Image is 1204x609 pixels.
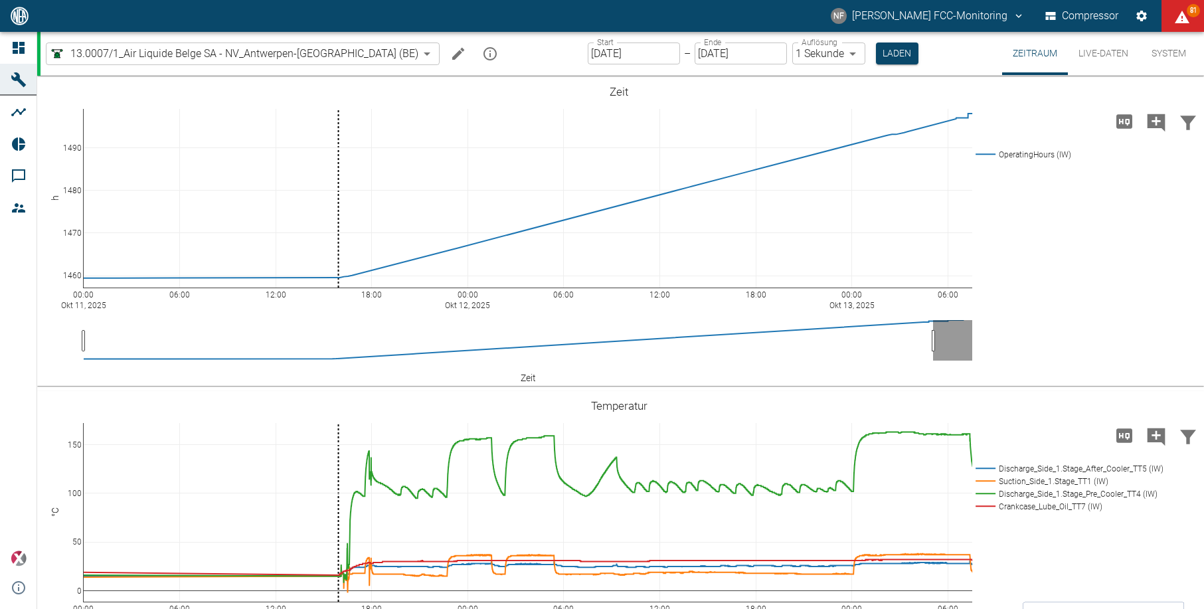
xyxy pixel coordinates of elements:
[695,43,787,64] input: DD.MM.YYYY
[684,46,691,61] p: –
[597,37,614,48] label: Start
[1108,114,1140,127] span: Hohe Auflösung
[477,41,503,67] button: mission info
[829,4,1027,28] button: fcc-monitoring@neuman-esser.com
[49,46,418,62] a: 13.0007/1_Air Liquide Belge SA - NV_Antwerpen-[GEOGRAPHIC_DATA] (BE)
[1172,418,1204,453] button: Daten filtern
[1140,418,1172,453] button: Kommentar hinzufügen
[1130,4,1154,28] button: Einstellungen
[445,41,472,67] button: Machine bearbeiten
[831,8,847,24] div: NF
[70,46,418,61] span: 13.0007/1_Air Liquide Belge SA - NV_Antwerpen-[GEOGRAPHIC_DATA] (BE)
[802,37,837,48] label: Auflösung
[11,551,27,566] img: Xplore Logo
[1043,4,1122,28] button: Compressor
[1002,32,1068,75] button: Zeitraum
[1140,104,1172,139] button: Kommentar hinzufügen
[1187,4,1200,17] span: 81
[704,37,721,48] label: Ende
[876,43,918,64] button: Laden
[1139,32,1199,75] button: System
[792,43,865,64] div: 1 Sekunde
[1068,32,1139,75] button: Live-Daten
[1108,428,1140,441] span: Hohe Auflösung
[1172,104,1204,139] button: Daten filtern
[9,7,30,25] img: logo
[588,43,680,64] input: DD.MM.YYYY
